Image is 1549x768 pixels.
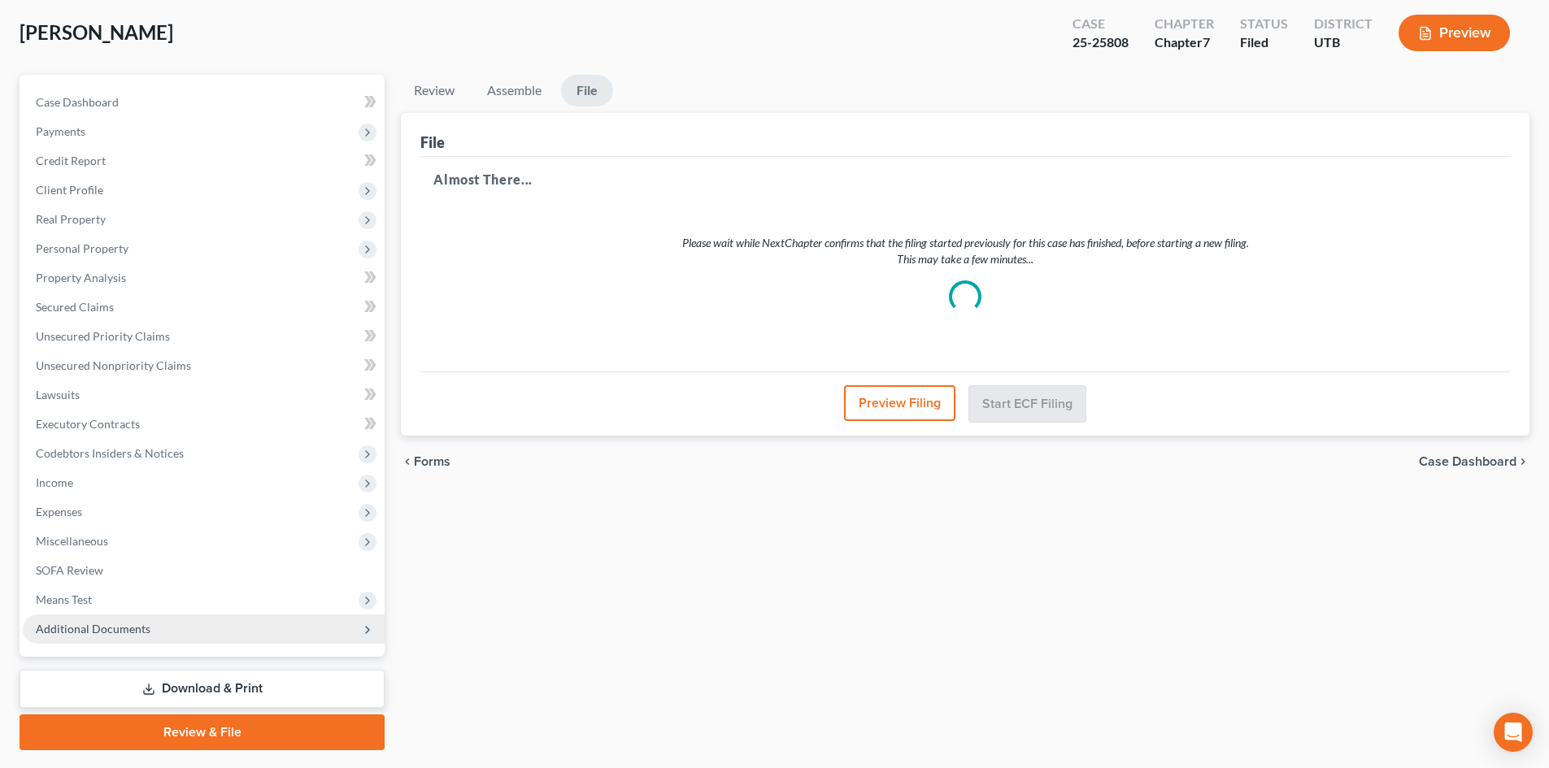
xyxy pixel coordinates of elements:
i: chevron_right [1516,455,1529,468]
span: SOFA Review [36,563,103,577]
span: Means Test [36,592,92,606]
button: Preview Filing [844,385,955,421]
div: 25-25808 [1073,33,1129,52]
a: Review & File [20,714,385,750]
button: Start ECF Filing [968,385,1086,423]
span: Credit Report [36,154,106,167]
a: Unsecured Nonpriority Claims [23,351,385,380]
span: Executory Contracts [36,417,140,431]
span: Additional Documents [36,622,150,636]
div: Chapter [1155,15,1214,33]
span: Miscellaneous [36,534,108,548]
a: Case Dashboard [23,88,385,117]
a: Download & Print [20,670,385,708]
div: Open Intercom Messenger [1494,713,1533,752]
span: Personal Property [36,241,128,255]
span: Secured Claims [36,300,114,314]
span: [PERSON_NAME] [20,20,173,44]
a: Case Dashboard chevron_right [1419,455,1529,468]
a: Credit Report [23,146,385,176]
div: District [1314,15,1373,33]
button: Preview [1399,15,1510,51]
h5: Almost There... [433,170,1497,189]
span: 7 [1203,34,1210,50]
span: Codebtors Insiders & Notices [36,446,184,460]
span: Unsecured Nonpriority Claims [36,358,191,372]
a: Unsecured Priority Claims [23,322,385,351]
span: Expenses [36,505,82,519]
span: Payments [36,124,85,138]
div: Status [1240,15,1288,33]
p: Please wait while NextChapter confirms that the filing started previously for this case has finis... [472,235,1458,267]
span: Real Property [36,212,106,226]
div: Case [1073,15,1129,33]
span: Property Analysis [36,271,126,284]
span: Unsecured Priority Claims [36,329,170,343]
span: Client Profile [36,183,103,197]
a: File [561,75,613,106]
span: Forms [414,455,450,468]
div: UTB [1314,33,1373,52]
span: Lawsuits [36,388,80,401]
a: Assemble [474,75,555,106]
div: Filed [1240,33,1288,52]
button: chevron_left Forms [401,455,472,468]
span: Income [36,475,73,489]
a: Property Analysis [23,263,385,293]
a: SOFA Review [23,556,385,585]
div: File [420,132,445,152]
i: chevron_left [401,455,414,468]
div: Chapter [1155,33,1214,52]
a: Lawsuits [23,380,385,410]
a: Secured Claims [23,293,385,322]
a: Executory Contracts [23,410,385,439]
span: Case Dashboard [36,95,119,109]
span: Case Dashboard [1419,455,1516,468]
a: Review [401,75,468,106]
